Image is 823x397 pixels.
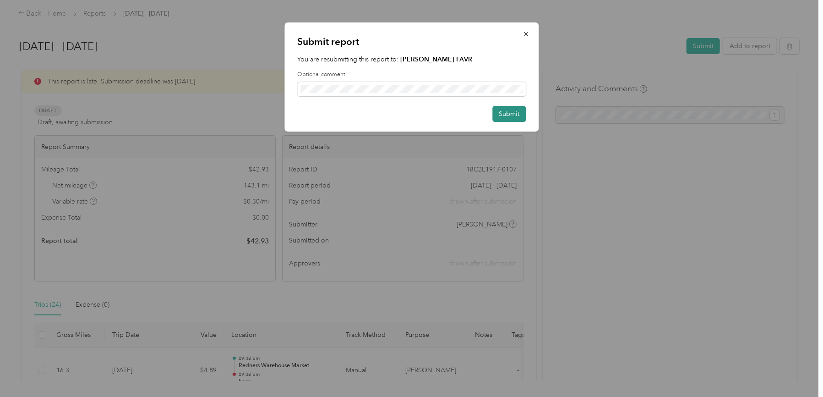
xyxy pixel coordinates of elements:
label: Optional comment [297,71,526,79]
button: Submit [492,106,526,122]
iframe: Everlance-gr Chat Button Frame [772,346,823,397]
p: You are resubmitting this report to: [297,55,526,64]
strong: [PERSON_NAME] FAVR [400,55,472,63]
p: Submit report [297,35,526,48]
